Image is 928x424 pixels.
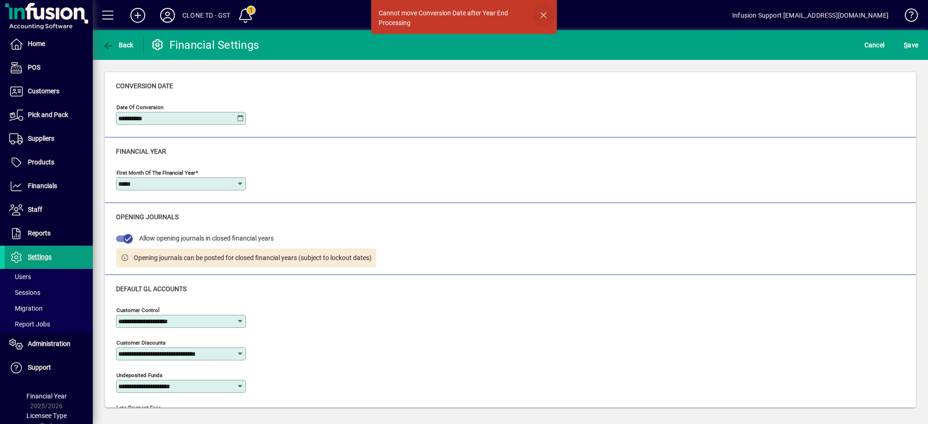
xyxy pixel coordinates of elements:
span: Staff [28,206,42,213]
div: CLONE TD - GST [182,8,230,23]
span: POS [28,64,40,71]
span: Users [9,273,31,280]
span: Cancel [864,38,885,52]
span: Licensee Type [26,412,67,419]
a: Support [5,356,93,379]
span: Default GL accounts [116,285,187,293]
span: Opening Journals [116,213,179,221]
span: Back [103,41,134,49]
button: Cancel [862,37,887,53]
a: Knowledge Base [898,2,916,32]
a: Staff [5,198,93,222]
a: Sessions [5,285,93,300]
span: Conversion date [116,82,173,90]
span: ave [904,38,918,52]
span: Administration [28,340,71,347]
mat-label: Customer Control [116,307,160,313]
mat-label: Date of Conversion [116,104,163,111]
div: Infusion Support [EMAIL_ADDRESS][DOMAIN_NAME] [732,8,889,23]
a: Suppliers [5,127,93,150]
a: Users [5,269,93,285]
span: Settings [28,253,52,261]
button: Save [902,37,921,53]
a: Financials [5,175,93,198]
span: Allow opening journals in closed financial years [139,235,274,242]
span: S [904,41,908,49]
a: Home [5,33,93,56]
a: POS [5,56,93,79]
span: Report Jobs [9,320,50,328]
button: Profile [153,7,182,24]
a: Report Jobs [5,316,93,332]
mat-label: Late Payment Fees [116,404,161,411]
a: Pick and Pack [5,104,93,127]
span: Financial year [116,148,166,155]
span: Home [28,40,45,47]
mat-label: Undeposited Funds [116,372,162,378]
span: Sessions [9,289,40,296]
span: Suppliers [28,135,54,142]
app-page-header-button: Back [93,37,144,53]
span: Financials [28,182,57,189]
span: Reports [28,229,51,237]
div: Financial Settings [151,38,259,52]
span: Support [28,364,51,371]
button: Back [100,37,136,53]
a: Customers [5,80,93,103]
mat-label: First month of the financial year [116,170,195,176]
a: Products [5,151,93,174]
span: Opening journals can be posted for closed financial years (subject to lockout dates) [134,253,372,263]
button: Add [123,7,153,24]
a: Migration [5,300,93,316]
span: Customers [28,87,59,95]
mat-label: Customer Discounts [116,339,166,346]
span: Migration [9,305,43,312]
span: Pick and Pack [28,111,68,118]
a: Administration [5,333,93,356]
span: Products [28,158,54,166]
a: Reports [5,222,93,245]
span: Financial Year [26,392,67,400]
